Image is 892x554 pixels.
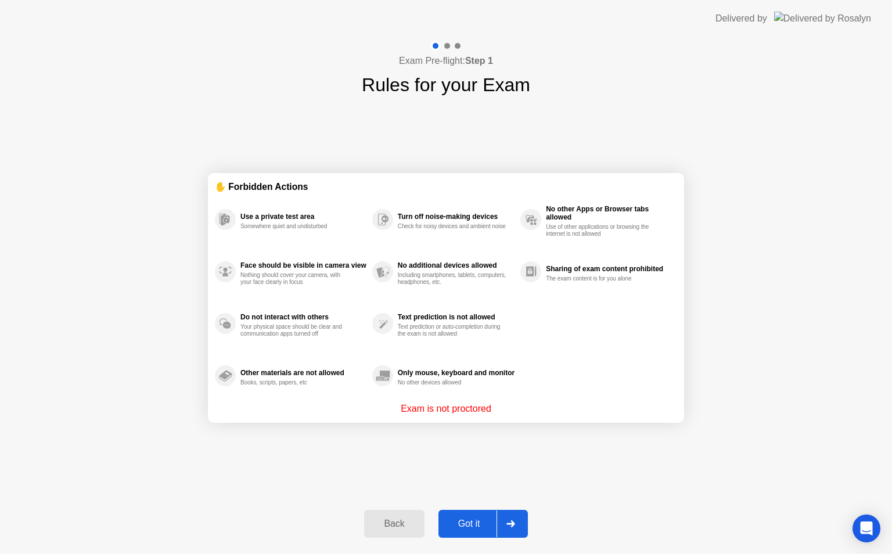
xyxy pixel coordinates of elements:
[399,54,493,68] h4: Exam Pre-flight:
[215,180,677,193] div: ✋ Forbidden Actions
[240,313,366,321] div: Do not interact with others
[546,265,671,273] div: Sharing of exam content prohibited
[398,313,515,321] div: Text prediction is not allowed
[401,402,491,416] p: Exam is not proctored
[368,519,420,529] div: Back
[398,323,508,337] div: Text prediction or auto-completion during the exam is not allowed
[240,272,350,286] div: Nothing should cover your camera, with your face clearly in focus
[465,56,493,66] b: Step 1
[398,369,515,377] div: Only mouse, keyboard and monitor
[853,515,880,542] div: Open Intercom Messenger
[240,213,366,221] div: Use a private test area
[398,223,508,230] div: Check for noisy devices and ambient noise
[240,323,350,337] div: Your physical space should be clear and communication apps turned off
[240,369,366,377] div: Other materials are not allowed
[398,272,508,286] div: Including smartphones, tablets, computers, headphones, etc.
[546,275,656,282] div: The exam content is for you alone
[240,379,350,386] div: Books, scripts, papers, etc
[438,510,528,538] button: Got it
[546,205,671,221] div: No other Apps or Browser tabs allowed
[774,12,871,25] img: Delivered by Rosalyn
[240,261,366,269] div: Face should be visible in camera view
[398,379,508,386] div: No other devices allowed
[398,261,515,269] div: No additional devices allowed
[362,71,530,99] h1: Rules for your Exam
[715,12,767,26] div: Delivered by
[398,213,515,221] div: Turn off noise-making devices
[546,224,656,238] div: Use of other applications or browsing the internet is not allowed
[364,510,424,538] button: Back
[240,223,350,230] div: Somewhere quiet and undisturbed
[442,519,497,529] div: Got it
